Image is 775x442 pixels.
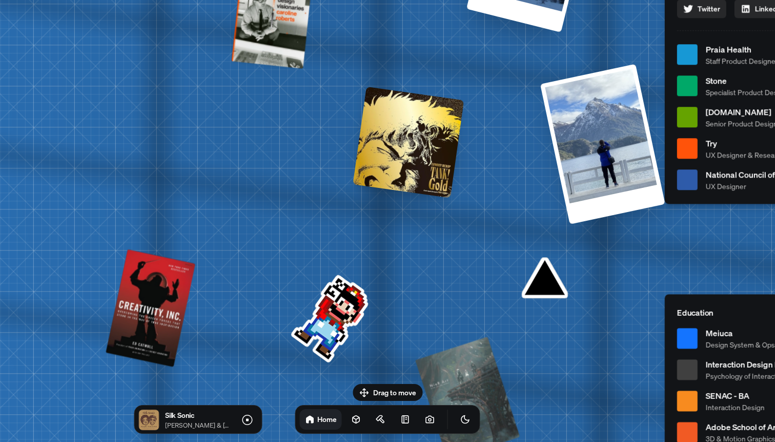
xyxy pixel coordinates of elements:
[706,327,775,339] span: Meiuca
[300,409,342,430] a: Home
[706,402,765,413] span: Interaction Design
[706,390,765,402] span: SENAC - BA
[165,420,231,430] p: [PERSON_NAME] & [PERSON_NAME] .Paak
[698,3,720,14] span: Twitter
[706,339,775,350] span: Design System & Ops
[317,414,337,424] h1: Home
[165,410,231,420] p: Silk Sonic
[455,409,476,430] button: Toggle Theme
